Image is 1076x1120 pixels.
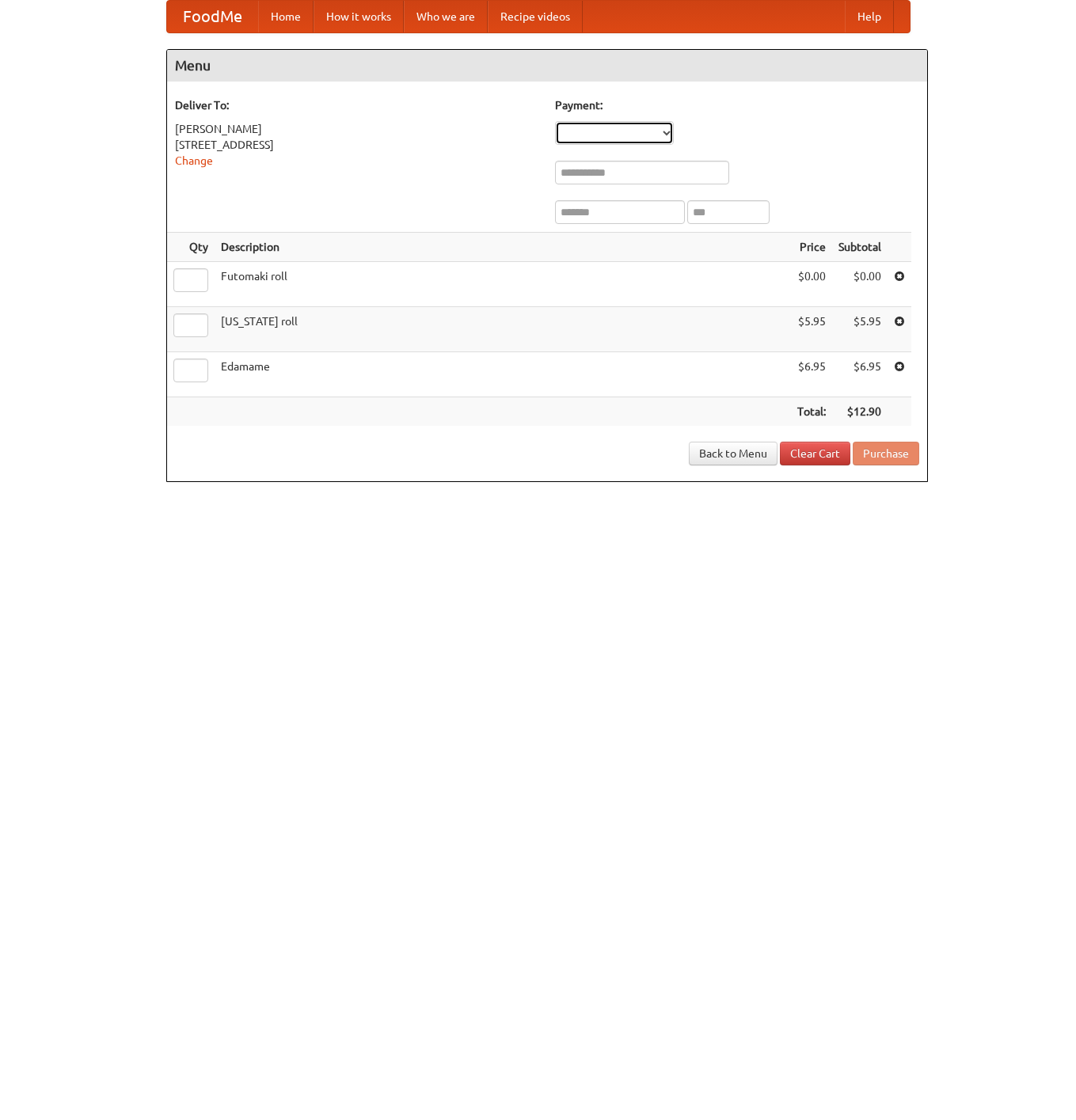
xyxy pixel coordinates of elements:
h5: Deliver To: [175,97,539,113]
td: $6.95 [791,352,832,397]
th: Description [215,233,791,262]
td: $6.95 [832,352,888,397]
a: Who we are [404,1,488,32]
a: FoodMe [167,1,258,32]
td: $5.95 [791,307,832,352]
h5: Payment: [555,97,919,113]
a: Clear Cart [780,442,850,465]
a: Recipe videos [488,1,583,32]
a: Help [845,1,894,32]
a: How it works [314,1,404,32]
button: Purchase [853,442,919,465]
th: $12.90 [832,397,888,427]
th: Price [791,233,832,262]
td: $0.00 [832,262,888,307]
a: Home [258,1,314,32]
td: Futomaki roll [215,262,791,307]
th: Total: [791,397,832,427]
td: Edamame [215,352,791,397]
div: [STREET_ADDRESS] [175,137,539,153]
a: Change [175,154,213,167]
h4: Menu [167,50,927,82]
a: Back to Menu [689,442,778,465]
div: [PERSON_NAME] [175,121,539,137]
td: $0.00 [791,262,832,307]
th: Qty [167,233,215,262]
td: [US_STATE] roll [215,307,791,352]
td: $5.95 [832,307,888,352]
th: Subtotal [832,233,888,262]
